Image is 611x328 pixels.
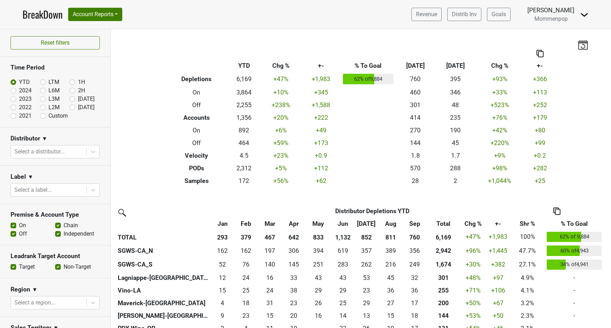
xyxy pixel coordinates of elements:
[427,297,460,309] th: 199.918
[305,284,331,297] td: 29.45
[460,217,486,230] th: Chg %: activate to sort column ascending
[524,149,556,162] td: +0.2
[64,230,94,238] label: Independent
[331,271,355,284] td: 43.351
[261,99,301,111] td: +238 %
[428,273,459,282] div: 301
[524,111,556,124] td: +179
[427,271,460,284] th: 301.017
[22,7,63,22] a: BreakDown
[331,284,355,297] td: 28.813
[488,286,508,295] div: +106
[211,244,234,258] td: 162.203
[355,271,378,284] td: 53.432
[475,72,524,86] td: +93 %
[19,263,35,271] label: Target
[427,244,460,258] th: 2942.252
[333,260,353,269] div: 283
[234,230,258,244] th: 379
[475,137,524,149] td: +220 %
[435,137,475,149] td: 45
[331,297,355,309] td: 25.201
[331,258,355,272] td: 282.533
[475,111,524,124] td: +76 %
[28,173,33,181] span: ▼
[211,217,234,230] th: Jan: activate to sort column ascending
[395,72,435,86] td: 760
[211,271,234,284] td: 11.75
[355,244,378,258] td: 357.376
[403,309,426,322] td: 17.883
[580,11,589,19] img: Dropdown Menu
[261,59,301,72] th: Chg %
[435,86,475,99] td: 346
[545,271,604,284] td: -
[510,258,545,272] td: 27.1%
[380,299,401,308] div: 27
[234,284,258,297] td: 25.039
[435,175,475,187] td: 2
[68,8,122,21] button: Account Reports
[258,258,282,272] td: 140.239
[236,311,256,320] div: 23
[261,86,301,99] td: +10 %
[301,86,341,99] td: +345
[510,284,545,297] td: 4.1%
[261,72,301,86] td: +47 %
[234,258,258,272] td: 75.765
[331,230,355,244] th: 1,132
[301,137,341,149] td: +173
[116,284,211,297] th: Vino-LA
[284,260,304,269] div: 145
[307,286,330,295] div: 29
[211,230,234,244] th: 293
[211,309,234,322] td: 9.439
[11,173,26,181] h3: Label
[64,263,91,271] label: Non-Target
[460,309,486,322] td: +53 %
[259,273,280,282] div: 16
[475,162,524,175] td: +98 %
[380,260,401,269] div: 216
[227,149,261,162] td: 4.5
[11,36,100,50] button: Reset filters
[166,124,227,137] th: On
[227,111,261,124] td: 1,356
[403,297,426,309] td: 16.701
[234,297,258,309] td: 18.334
[259,299,280,308] div: 31
[301,175,341,187] td: +62
[395,124,435,137] td: 270
[378,271,403,284] td: 44.734
[213,260,233,269] div: 52
[48,103,60,112] label: L2M
[213,286,233,295] div: 15
[524,59,556,72] th: +-
[403,258,426,272] td: 249.256
[475,86,524,99] td: +33 %
[307,246,330,255] div: 394
[236,286,256,295] div: 25
[475,124,524,137] td: +42 %
[116,271,211,284] th: Lagniappe-[GEOGRAPHIC_DATA]
[333,299,353,308] div: 25
[234,244,258,258] td: 161.932
[234,271,258,284] td: 23.598
[356,273,377,282] div: 53
[331,309,355,322] td: 13.985
[301,124,341,137] td: +49
[435,72,475,86] td: 395
[116,244,211,258] th: SGWS-CA_N
[307,260,330,269] div: 251
[435,111,475,124] td: 235
[19,230,27,238] label: Off
[545,217,604,230] th: % To Goal: activate to sort column ascending
[355,297,378,309] td: 28.833
[404,311,425,320] div: 18
[435,59,475,72] th: [DATE]
[534,15,568,22] span: Mommenpop
[427,284,460,297] th: 255.131
[395,175,435,187] td: 28
[11,286,30,293] h3: Region
[284,273,304,282] div: 33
